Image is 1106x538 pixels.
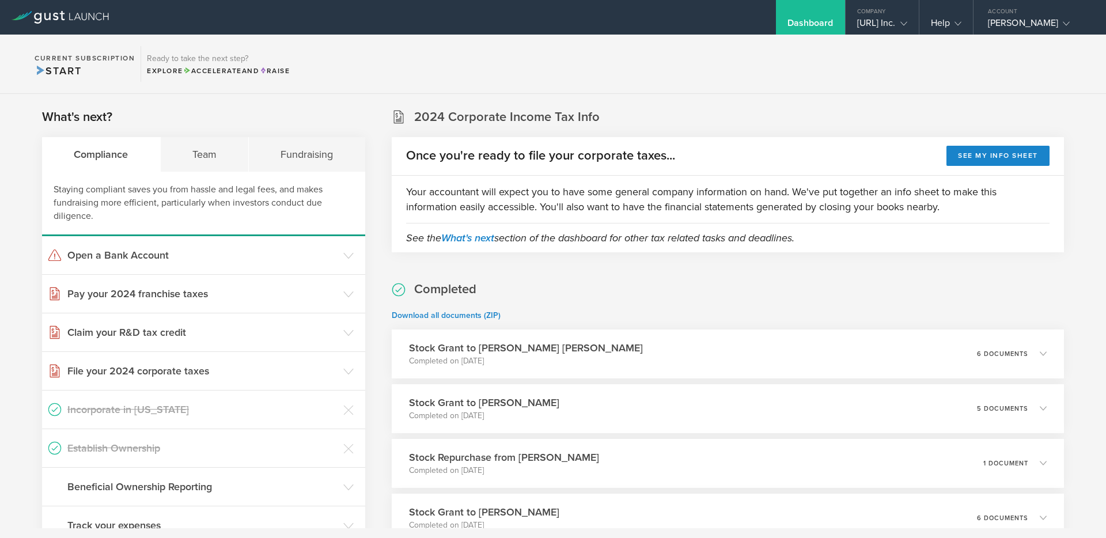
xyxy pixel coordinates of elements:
em: See the section of the dashboard for other tax related tasks and deadlines. [406,232,794,244]
h3: Stock Repurchase from [PERSON_NAME] [409,450,599,465]
a: Download all documents (ZIP) [392,310,501,320]
h2: 2024 Corporate Income Tax Info [414,109,600,126]
div: Ready to take the next step?ExploreAccelerateandRaise [141,46,296,82]
p: 5 documents [977,406,1028,412]
p: 6 documents [977,515,1028,521]
h3: Open a Bank Account [67,248,338,263]
p: Your accountant will expect you to have some general company information on hand. We've put toget... [406,184,1050,214]
h3: Establish Ownership [67,441,338,456]
div: Team [161,137,249,172]
div: Compliance [42,137,161,172]
span: Raise [259,67,290,75]
div: Explore [147,66,290,76]
p: Completed on [DATE] [409,520,559,531]
div: [URL] Inc. [857,17,907,35]
p: Completed on [DATE] [409,355,643,367]
h3: Ready to take the next step? [147,55,290,63]
h3: Stock Grant to [PERSON_NAME] [PERSON_NAME] [409,340,643,355]
h3: File your 2024 corporate taxes [67,363,338,378]
div: Help [931,17,961,35]
div: Staying compliant saves you from hassle and legal fees, and makes fundraising more efficient, par... [42,172,365,236]
h2: Once you're ready to file your corporate taxes... [406,147,675,164]
h3: Stock Grant to [PERSON_NAME] [409,505,559,520]
h3: Beneficial Ownership Reporting [67,479,338,494]
h3: Track your expenses [67,518,338,533]
div: [PERSON_NAME] [988,17,1086,35]
p: Completed on [DATE] [409,410,559,422]
div: Dashboard [787,17,834,35]
h3: Stock Grant to [PERSON_NAME] [409,395,559,410]
h2: Current Subscription [35,55,135,62]
h2: Completed [414,281,476,298]
p: 6 documents [977,351,1028,357]
button: See my info sheet [946,146,1050,166]
h3: Incorporate in [US_STATE] [67,402,338,417]
h2: What's next? [42,109,112,126]
h3: Claim your R&D tax credit [67,325,338,340]
div: Fundraising [249,137,365,172]
h3: Pay your 2024 franchise taxes [67,286,338,301]
span: and [183,67,260,75]
p: 1 document [983,460,1028,467]
p: Completed on [DATE] [409,465,599,476]
span: Start [35,65,81,77]
a: What's next [441,232,494,244]
span: Accelerate [183,67,242,75]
